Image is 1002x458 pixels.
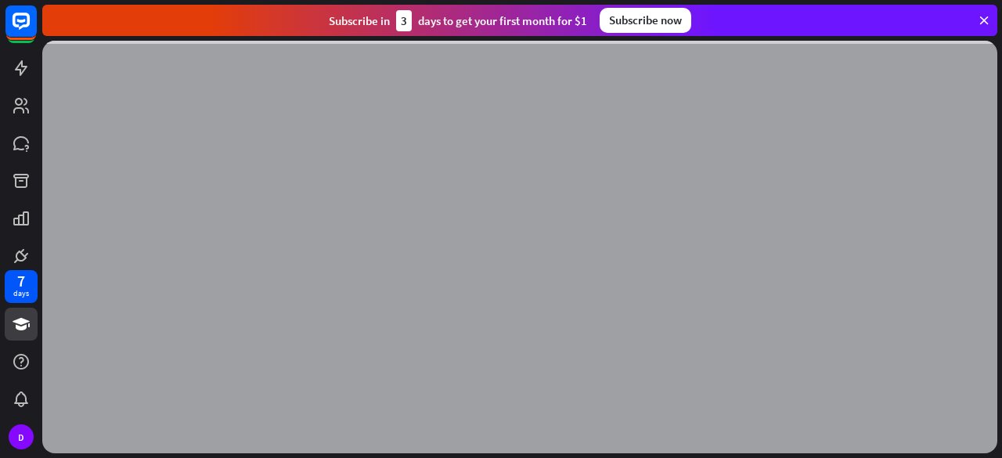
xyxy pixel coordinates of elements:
div: days [13,288,29,299]
div: 3 [396,10,412,31]
div: 7 [17,274,25,288]
div: Subscribe now [600,8,691,33]
div: Subscribe in days to get your first month for $1 [329,10,587,31]
div: D [9,424,34,449]
a: 7 days [5,270,38,303]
